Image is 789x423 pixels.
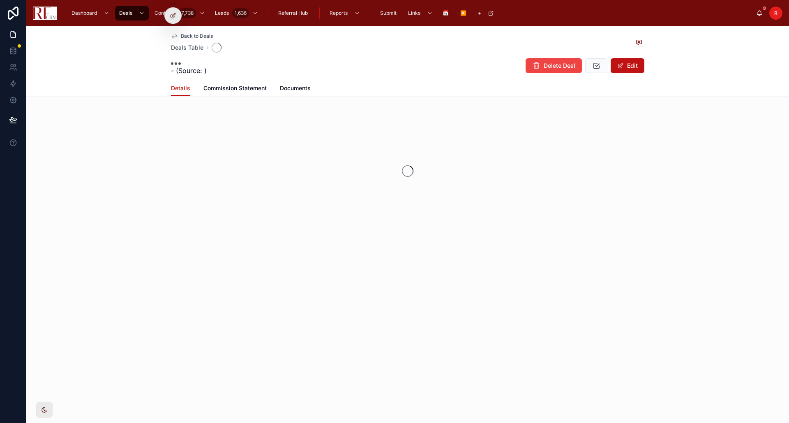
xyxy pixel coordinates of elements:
button: Delete Deal [526,58,582,73]
span: Deals [119,10,132,16]
a: + [474,6,498,21]
span: Links [408,10,420,16]
span: - (Source: ) [171,66,207,75]
span: Documents [280,84,311,92]
a: Submit [376,6,402,21]
a: 📅 [438,6,454,21]
a: Links [404,6,437,21]
a: Dashboard [67,6,113,21]
div: 1,636 [232,8,249,18]
span: ▶️ [460,10,466,16]
a: Deals Table [171,43,203,52]
div: scrollable content [63,4,756,22]
span: + [478,10,481,16]
a: Commission Statement [203,81,267,97]
button: Edit [611,58,644,73]
span: Submit [380,10,397,16]
span: R [774,10,777,16]
a: ▶️ [456,6,472,21]
a: Reports [325,6,364,21]
span: Contacts [155,10,175,16]
span: Reports [330,10,348,16]
a: Referral Hub [274,6,314,21]
div: 7,738 [179,8,196,18]
span: Dashboard [72,10,97,16]
a: Contacts7,738 [150,6,209,21]
img: App logo [33,7,57,20]
a: Deals [115,6,149,21]
span: Commission Statement [203,84,267,92]
a: Documents [280,81,311,97]
a: Back to Deals [171,33,213,39]
span: Delete Deal [544,62,575,70]
a: Details [171,81,190,96]
a: Leads1,636 [211,6,262,21]
span: Referral Hub [278,10,308,16]
span: Leads [215,10,229,16]
span: Back to Deals [181,33,213,39]
span: Details [171,84,190,92]
span: 📅 [443,10,449,16]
